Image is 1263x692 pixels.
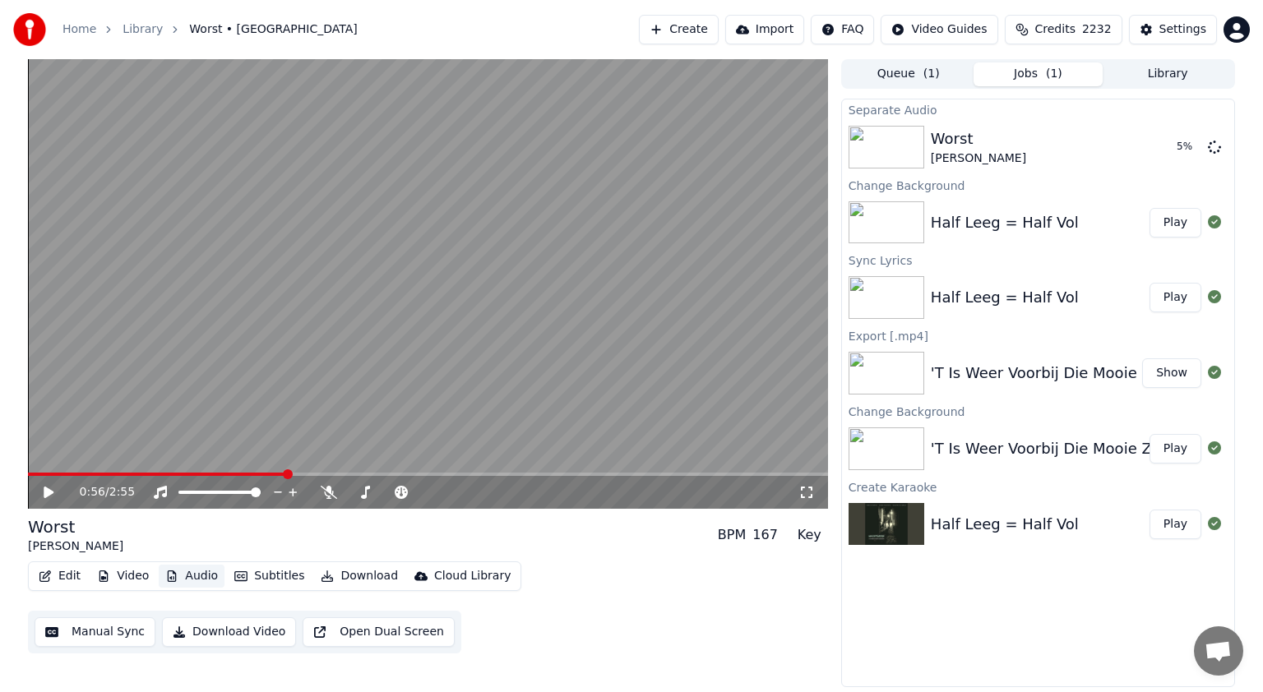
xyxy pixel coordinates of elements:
[13,13,46,46] img: youka
[718,525,746,545] div: BPM
[931,211,1079,234] div: Half Leeg = Half Vol
[844,62,974,86] button: Queue
[159,565,224,588] button: Audio
[842,99,1234,119] div: Separate Audio
[931,286,1079,309] div: Half Leeg = Half Vol
[1150,510,1201,539] button: Play
[931,150,1026,167] div: [PERSON_NAME]
[62,21,358,38] nav: breadcrumb
[1150,434,1201,464] button: Play
[974,62,1103,86] button: Jobs
[1129,15,1217,44] button: Settings
[1159,21,1206,38] div: Settings
[228,565,311,588] button: Subtitles
[1150,283,1201,312] button: Play
[1005,15,1122,44] button: Credits2232
[842,477,1234,496] div: Create Karaoke
[62,21,96,38] a: Home
[80,484,105,501] span: 0:56
[725,15,804,44] button: Import
[90,565,155,588] button: Video
[931,362,1191,385] div: 'T Is Weer Voorbij Die Mooie Zomer
[32,565,87,588] button: Edit
[28,515,123,538] div: Worst
[1177,141,1201,154] div: 5 %
[189,21,357,38] span: Worst • [GEOGRAPHIC_DATA]
[639,15,719,44] button: Create
[881,15,997,44] button: Video Guides
[923,66,940,82] span: ( 1 )
[1150,208,1201,238] button: Play
[798,525,821,545] div: Key
[1046,66,1062,82] span: ( 1 )
[842,325,1234,345] div: Export [.mp4]
[931,127,1026,150] div: Worst
[162,617,296,647] button: Download Video
[314,565,405,588] button: Download
[1142,358,1201,388] button: Show
[109,484,135,501] span: 2:55
[35,617,155,647] button: Manual Sync
[842,175,1234,195] div: Change Background
[80,484,119,501] div: /
[434,568,511,584] div: Cloud Library
[1103,62,1233,86] button: Library
[931,437,1191,460] div: 'T Is Weer Voorbij Die Mooie Zomer
[842,250,1234,270] div: Sync Lyrics
[811,15,874,44] button: FAQ
[1082,21,1112,38] span: 2232
[931,513,1079,536] div: Half Leeg = Half Vol
[1035,21,1076,38] span: Credits
[1194,626,1243,676] a: Open de chat
[28,538,123,555] div: [PERSON_NAME]
[752,525,778,545] div: 167
[842,401,1234,421] div: Change Background
[123,21,163,38] a: Library
[303,617,455,647] button: Open Dual Screen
